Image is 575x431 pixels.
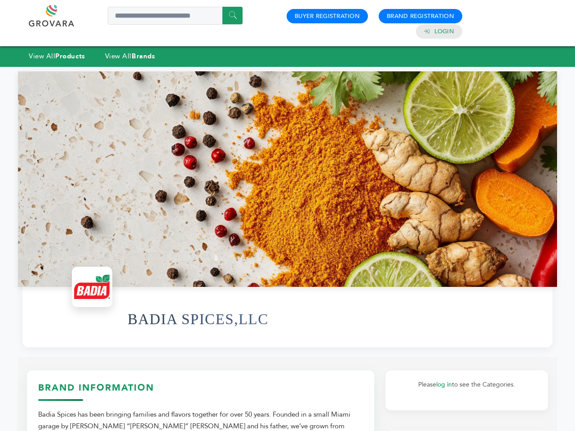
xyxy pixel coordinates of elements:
[295,12,360,20] a: Buyer Registration
[55,52,85,61] strong: Products
[38,382,363,401] h3: Brand Information
[436,380,452,389] a: log in
[29,52,85,61] a: View AllProducts
[394,379,539,390] p: Please to see the Categories.
[128,297,269,341] h1: BADIA SPICES,LLC
[434,27,454,35] a: Login
[387,12,454,20] a: Brand Registration
[105,52,155,61] a: View AllBrands
[132,52,155,61] strong: Brands
[74,269,110,305] img: BADIA SPICES,LLC Logo
[108,7,243,25] input: Search a product or brand...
